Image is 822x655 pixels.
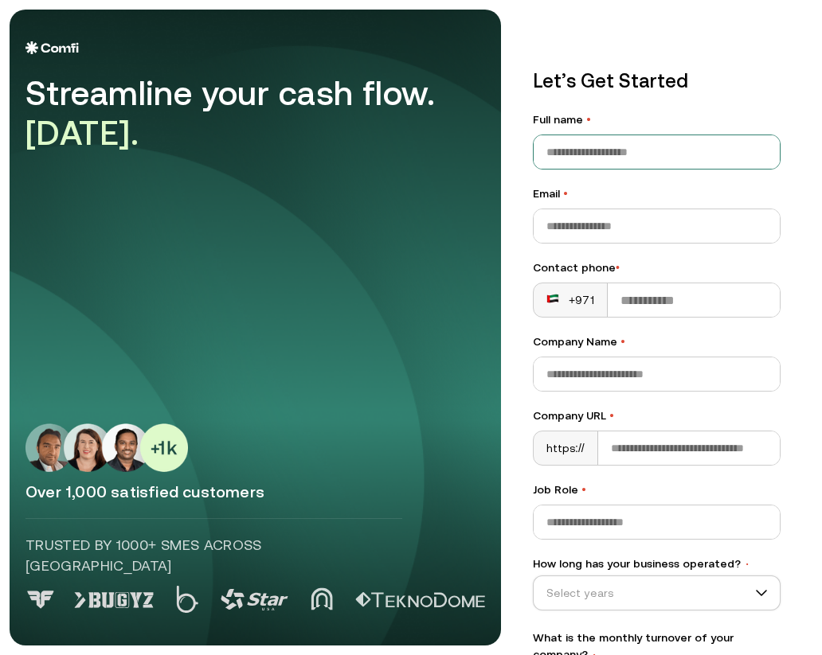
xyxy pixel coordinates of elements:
img: Logo 5 [355,592,485,608]
div: +971 [546,292,594,308]
img: Logo [25,41,79,54]
img: Logo 4 [311,587,333,610]
span: • [586,113,591,126]
div: Streamline your cash flow. [25,73,472,154]
label: Company URL [533,407,781,424]
span: • [620,335,625,348]
img: Logo 2 [176,586,198,613]
span: • [563,187,568,200]
span: • [616,261,620,274]
p: Let’s Get Started [533,67,781,96]
div: https:// [534,431,598,465]
p: Trusted by 1000+ SMEs across [GEOGRAPHIC_DATA] [25,535,402,576]
label: Full name [533,111,781,128]
label: Job Role [533,482,781,498]
label: Company Name [533,333,781,350]
span: • [744,559,750,570]
p: Over 1,000 satisfied customers [25,482,485,502]
span: • [609,409,614,422]
label: Email [533,185,781,202]
label: How long has your business operated? [533,556,781,572]
div: Contact phone [533,259,781,276]
img: Logo 0 [25,591,56,609]
img: Logo 1 [74,592,154,608]
span: [DATE]. [25,114,139,152]
span: • [581,483,586,496]
img: Logo 3 [221,589,288,610]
